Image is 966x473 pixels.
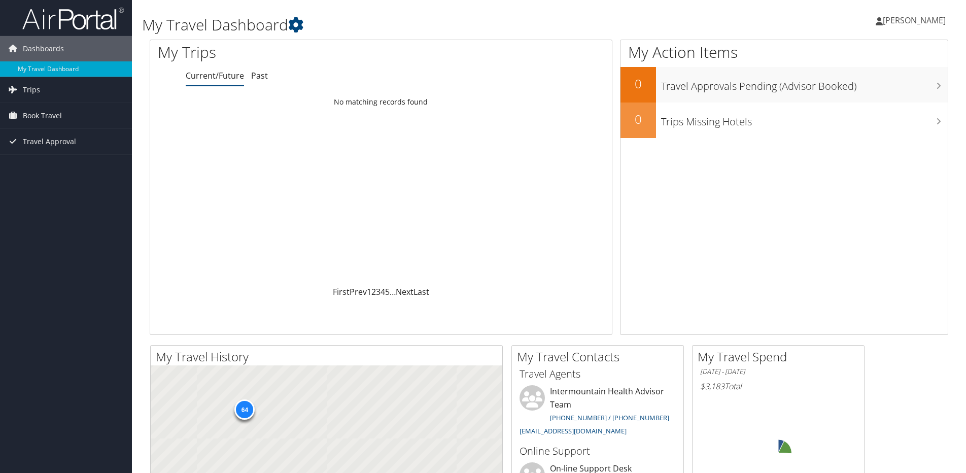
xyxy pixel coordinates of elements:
[142,14,684,36] h1: My Travel Dashboard
[367,286,371,297] a: 1
[620,75,656,92] h2: 0
[661,110,948,129] h3: Trips Missing Hotels
[517,348,683,365] h2: My Travel Contacts
[520,426,627,435] a: [EMAIL_ADDRESS][DOMAIN_NAME]
[698,348,864,365] h2: My Travel Spend
[381,286,385,297] a: 4
[700,367,856,377] h6: [DATE] - [DATE]
[396,286,413,297] a: Next
[520,367,676,381] h3: Travel Agents
[385,286,390,297] a: 5
[514,385,681,440] li: Intermountain Health Advisor Team
[700,381,856,392] h6: Total
[413,286,429,297] a: Last
[620,42,948,63] h1: My Action Items
[23,129,76,154] span: Travel Approval
[23,36,64,61] span: Dashboards
[251,70,268,81] a: Past
[156,348,502,365] h2: My Travel History
[700,381,724,392] span: $3,183
[350,286,367,297] a: Prev
[620,103,948,138] a: 0Trips Missing Hotels
[23,77,40,103] span: Trips
[520,444,676,458] h3: Online Support
[620,111,656,128] h2: 0
[376,286,381,297] a: 3
[333,286,350,297] a: First
[158,42,412,63] h1: My Trips
[186,70,244,81] a: Current/Future
[620,67,948,103] a: 0Travel Approvals Pending (Advisor Booked)
[22,7,124,30] img: airportal-logo.png
[550,413,669,422] a: [PHONE_NUMBER] / [PHONE_NUMBER]
[150,93,612,111] td: No matching records found
[390,286,396,297] span: …
[23,103,62,128] span: Book Travel
[876,5,956,36] a: [PERSON_NAME]
[883,15,946,26] span: [PERSON_NAME]
[234,399,255,420] div: 64
[371,286,376,297] a: 2
[661,74,948,93] h3: Travel Approvals Pending (Advisor Booked)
